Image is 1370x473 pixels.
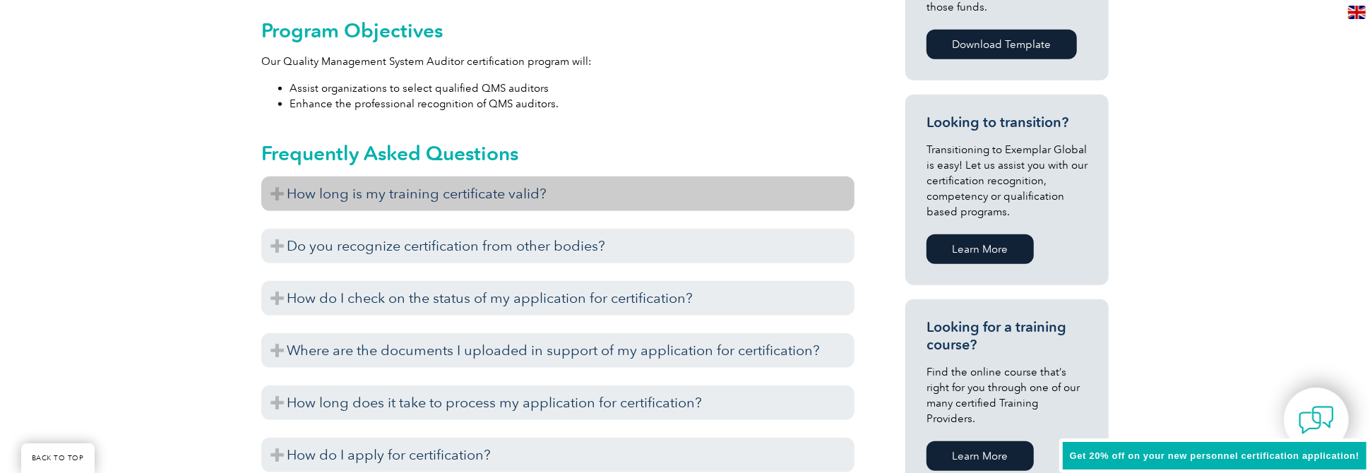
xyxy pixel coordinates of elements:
img: contact-chat.png [1299,402,1334,438]
img: en [1348,6,1366,19]
p: Transitioning to Exemplar Global is easy! Let us assist you with our certification recognition, c... [927,142,1088,220]
h3: Where are the documents I uploaded in support of my application for certification? [261,333,854,368]
h3: Looking for a training course? [927,318,1088,354]
p: Find the online course that’s right for you through one of our many certified Training Providers. [927,364,1088,426]
a: BACK TO TOP [21,443,95,473]
a: Learn More [927,234,1034,264]
h3: How do I check on the status of my application for certification? [261,281,854,316]
span: Get 20% off on your new personnel certification application! [1070,450,1359,461]
li: Enhance the professional recognition of QMS auditors. [290,96,854,112]
h2: Frequently Asked Questions [261,142,854,164]
h3: How long is my training certificate valid? [261,176,854,211]
a: Learn More [927,441,1034,471]
h2: Program Objectives [261,19,854,42]
h3: Looking to transition? [927,114,1088,131]
h3: How long does it take to process my application for certification? [261,385,854,420]
a: Download Template [927,30,1077,59]
p: Our Quality Management System Auditor certification program will: [261,54,854,69]
h3: How do I apply for certification? [261,438,854,472]
li: Assist organizations to select qualified QMS auditors [290,80,854,96]
h3: Do you recognize certification from other bodies? [261,229,854,263]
